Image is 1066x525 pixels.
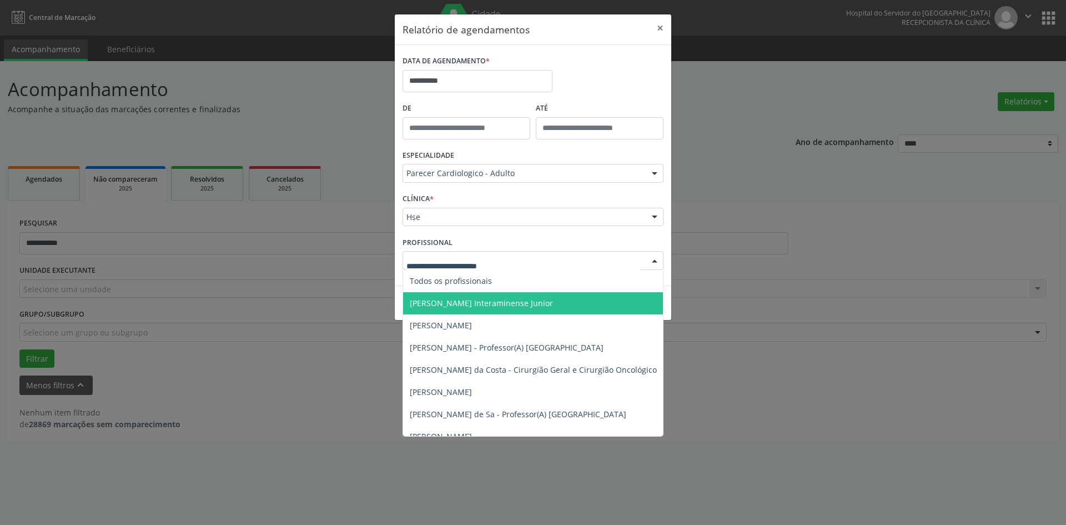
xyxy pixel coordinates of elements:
[403,100,530,117] label: De
[403,191,434,208] label: CLÍNICA
[410,364,657,375] span: [PERSON_NAME] da Costa - Cirurgião Geral e Cirurgião Oncológico
[410,409,626,419] span: [PERSON_NAME] de Sa - Professor(A) [GEOGRAPHIC_DATA]
[403,234,452,251] label: PROFISSIONAL
[410,276,492,286] span: Todos os profissionais
[410,298,553,308] span: [PERSON_NAME] Interaminense Junior
[403,22,530,37] h5: Relatório de agendamentos
[410,320,472,331] span: [PERSON_NAME]
[403,53,490,70] label: DATA DE AGENDAMENTO
[410,431,472,442] span: [PERSON_NAME]
[406,212,641,223] span: Hse
[536,100,663,117] label: ATÉ
[406,168,641,179] span: Parecer Cardiologico - Adulto
[403,147,454,164] label: ESPECIALIDADE
[410,387,472,397] span: [PERSON_NAME]
[649,14,671,42] button: Close
[410,342,604,353] span: [PERSON_NAME] - Professor(A) [GEOGRAPHIC_DATA]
